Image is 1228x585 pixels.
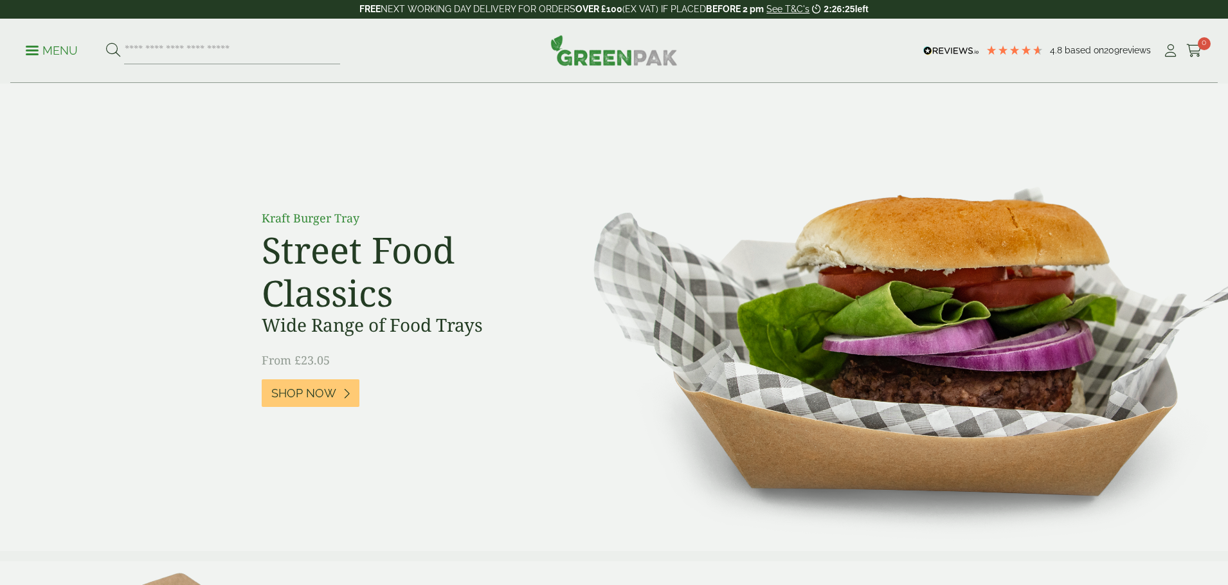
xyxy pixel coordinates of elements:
[262,210,551,227] p: Kraft Burger Tray
[575,4,622,14] strong: OVER £100
[262,379,359,407] a: Shop Now
[1119,45,1151,55] span: reviews
[706,4,764,14] strong: BEFORE 2 pm
[271,386,336,401] span: Shop Now
[855,4,869,14] span: left
[1050,45,1065,55] span: 4.8
[26,43,78,56] a: Menu
[824,4,854,14] span: 2:26:25
[923,46,979,55] img: REVIEWS.io
[1186,44,1202,57] i: Cart
[550,35,678,66] img: GreenPak Supplies
[26,43,78,59] p: Menu
[359,4,381,14] strong: FREE
[766,4,809,14] a: See T&C's
[1186,41,1202,60] a: 0
[262,352,330,368] span: From £23.05
[1104,45,1119,55] span: 209
[262,228,551,314] h2: Street Food Classics
[986,44,1043,56] div: 4.78 Stars
[1162,44,1178,57] i: My Account
[1065,45,1104,55] span: Based on
[1198,37,1211,50] span: 0
[262,314,551,336] h3: Wide Range of Food Trays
